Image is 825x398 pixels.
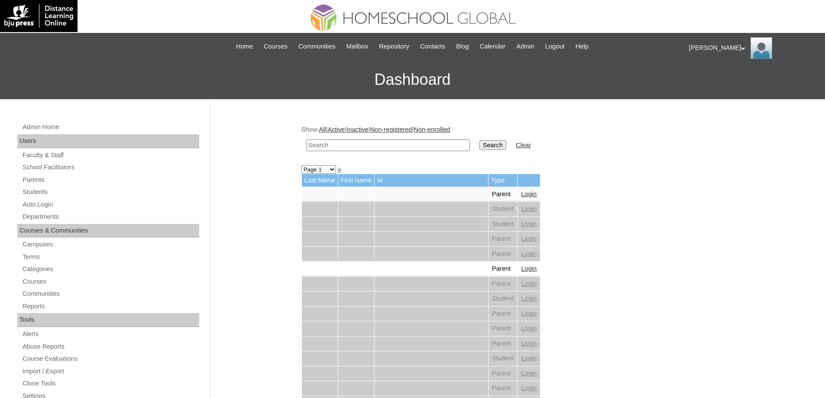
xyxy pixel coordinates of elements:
a: Login [521,191,537,197]
a: Parents [22,175,199,185]
a: Login [521,250,537,257]
td: Parent [489,366,518,381]
span: Repository [379,42,409,52]
a: Inactive [346,126,369,133]
a: All [319,126,326,133]
td: Parent [489,262,518,276]
a: Login [521,370,537,377]
div: Tools [17,313,199,327]
td: Last Name [302,174,338,187]
td: Type [489,174,518,187]
td: Student [489,202,518,217]
div: Users [17,134,199,148]
a: Login [521,280,537,287]
a: Courses [22,276,199,287]
a: Login [521,220,537,227]
h3: Dashboard [4,60,821,99]
a: Clone Tools [22,378,199,389]
a: Students [22,187,199,197]
a: Admin Home [22,122,199,133]
div: Show: | | | | [301,125,730,156]
a: Active [327,126,345,133]
a: Contacts [416,42,450,52]
td: Student [489,217,518,232]
span: Home [236,42,253,52]
span: Blog [456,42,469,52]
td: First Name [338,174,375,187]
span: Mailbox [346,42,369,52]
a: Mailbox [342,42,373,52]
a: Login [521,385,537,392]
a: Clear [516,142,531,149]
td: Parent [489,187,518,202]
a: Login [521,355,537,362]
a: Login [521,295,537,302]
a: Faculty & Staff [22,150,199,161]
span: Calendar [480,42,505,52]
span: Communities [298,42,336,52]
a: Import / Export [22,366,199,377]
a: Non-registered [370,126,412,133]
a: Courses [259,42,292,52]
td: Parent [489,307,518,321]
a: School Facilitators [22,162,199,173]
a: Admin [512,42,539,52]
td: Parent [489,247,518,262]
a: Abuse Reports [22,341,199,352]
a: Help [571,42,593,52]
input: Search [307,139,470,151]
span: Courses [264,42,288,52]
div: [PERSON_NAME] [689,37,816,59]
td: Id [375,174,488,187]
a: Campuses [22,239,199,250]
a: Non-enrolled [414,126,450,133]
a: Blog [452,42,473,52]
a: Login [521,310,537,317]
img: logo-white.png [4,4,73,28]
td: Parent [489,232,518,246]
div: Courses & Communities [17,224,199,238]
td: Student [489,291,518,306]
a: Terms [22,252,199,262]
a: Login [521,340,537,347]
a: » [338,166,341,173]
td: Student [489,351,518,366]
a: Login [521,325,537,332]
td: Parent [489,277,518,291]
a: Login [521,265,537,272]
span: Help [576,42,589,52]
a: Login [521,235,537,242]
a: Calendar [476,42,510,52]
a: Communities [294,42,340,52]
img: Ariane Ebuen [751,37,772,59]
a: Home [232,42,257,52]
a: Auto Login [22,199,199,210]
input: Search [479,140,506,150]
td: Parent [489,337,518,351]
a: Categories [22,264,199,275]
span: Contacts [420,42,445,52]
a: Course Evaluations [22,353,199,364]
td: Parent [489,381,518,396]
a: Reports [22,301,199,312]
span: Admin [516,42,534,52]
a: Login [521,205,537,212]
a: Alerts [22,329,199,340]
a: Logout [541,42,569,52]
a: Departments [22,211,199,222]
td: Parent [489,321,518,336]
span: Logout [545,42,565,52]
a: Communities [22,288,199,299]
a: Repository [375,42,414,52]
